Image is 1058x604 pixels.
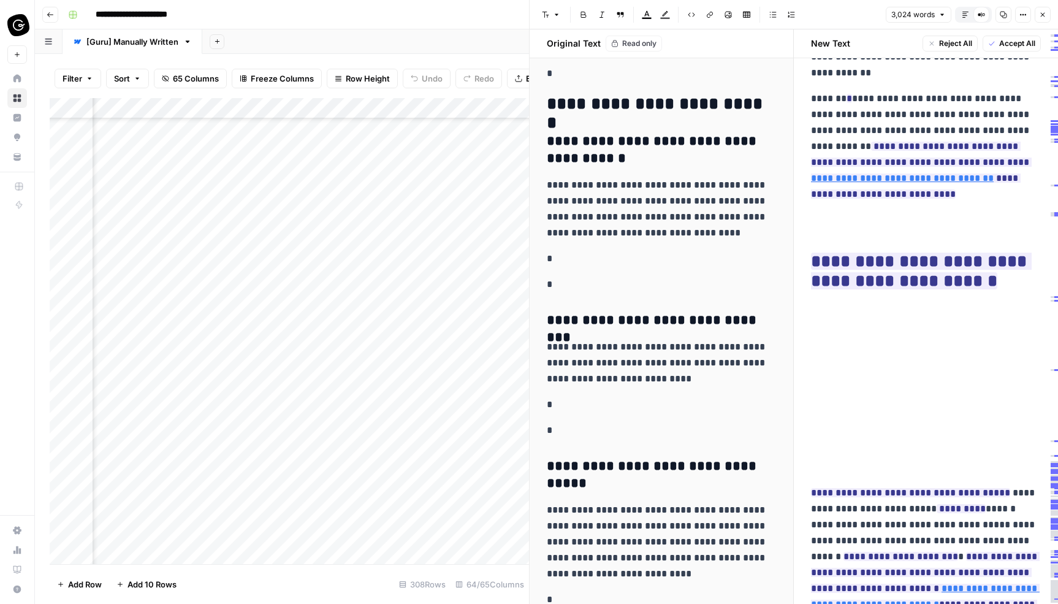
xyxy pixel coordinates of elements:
[232,69,322,88] button: Freeze Columns
[55,69,101,88] button: Filter
[451,575,529,594] div: 64/65 Columns
[923,36,978,52] button: Reject All
[63,29,202,54] a: [Guru] Manually Written
[811,37,850,50] h2: New Text
[7,69,27,88] a: Home
[327,69,398,88] button: Row Height
[891,9,935,20] span: 3,024 words
[173,72,219,85] span: 65 Columns
[403,69,451,88] button: Undo
[106,69,149,88] button: Sort
[507,69,577,88] button: Export CSV
[50,575,109,594] button: Add Row
[539,37,601,50] h2: Original Text
[63,72,82,85] span: Filter
[7,540,27,560] a: Usage
[7,10,27,40] button: Workspace: Guru
[886,7,951,23] button: 3,024 words
[7,147,27,167] a: Your Data
[86,36,178,48] div: [Guru] Manually Written
[983,36,1041,52] button: Accept All
[7,108,27,128] a: Insights
[114,72,130,85] span: Sort
[7,88,27,108] a: Browse
[394,575,451,594] div: 308 Rows
[455,69,502,88] button: Redo
[68,578,102,591] span: Add Row
[109,575,184,594] button: Add 10 Rows
[127,578,177,591] span: Add 10 Rows
[7,14,29,36] img: Guru Logo
[7,521,27,540] a: Settings
[422,72,443,85] span: Undo
[999,38,1035,49] span: Accept All
[622,38,656,49] span: Read only
[251,72,314,85] span: Freeze Columns
[474,72,494,85] span: Redo
[7,579,27,599] button: Help + Support
[154,69,227,88] button: 65 Columns
[939,38,972,49] span: Reject All
[346,72,390,85] span: Row Height
[7,560,27,579] a: Learning Hub
[7,128,27,147] a: Opportunities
